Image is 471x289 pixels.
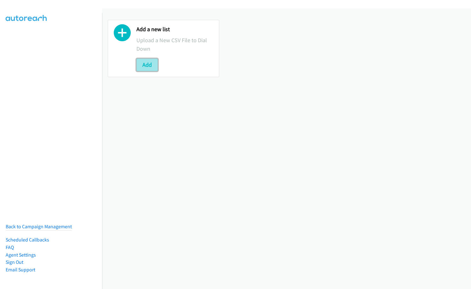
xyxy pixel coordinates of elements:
a: Agent Settings [6,252,36,258]
a: Scheduled Callbacks [6,237,49,243]
p: Upload a New CSV File to Dial Down [136,36,213,53]
a: Sign Out [6,259,23,265]
a: FAQ [6,244,14,250]
a: Email Support [6,267,35,273]
a: Back to Campaign Management [6,224,72,229]
h2: Add a new list [136,26,213,33]
button: Add [136,59,158,71]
